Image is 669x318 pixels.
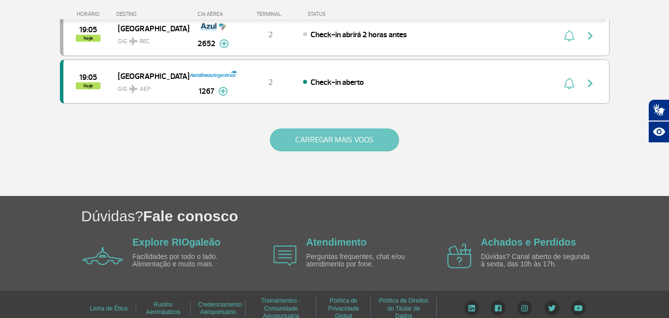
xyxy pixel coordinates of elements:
img: mais-info-painel-voo.svg [219,39,229,48]
span: 2652 [198,38,215,50]
img: LinkedIn [464,301,479,316]
img: sino-painel-voo.svg [564,30,574,42]
div: HORÁRIO [63,11,117,17]
img: Instagram [517,301,532,316]
img: airplane icon [447,244,471,268]
span: 1267 [199,85,214,97]
img: sino-painel-voo.svg [564,77,574,89]
img: YouTube [571,301,586,316]
span: REC [140,37,150,46]
div: CIA AÉREA [189,11,238,17]
span: Check-in abrirá 2 horas antes [310,30,407,40]
span: Fale conosco [143,208,238,224]
img: airplane icon [273,246,297,266]
img: seta-direita-painel-voo.svg [584,30,596,42]
button: CARREGAR MAIS VOOS [270,128,399,151]
span: 2 [268,30,273,40]
img: Facebook [491,301,506,316]
span: hoje [76,82,101,89]
div: Plugin de acessibilidade da Hand Talk. [648,99,669,143]
span: 2025-09-28 19:05:00 [79,26,97,33]
img: Twitter [544,301,560,316]
a: Linha de Ética [90,302,127,316]
img: seta-direita-painel-voo.svg [584,77,596,89]
span: GIG [118,79,181,94]
span: 2025-09-28 19:05:00 [79,74,97,81]
div: STATUS [303,11,383,17]
p: Facilidades por todo o lado. Alimentação e muito mais. [133,253,247,268]
img: airplane icon [83,247,123,265]
button: Abrir tradutor de língua de sinais. [648,99,669,121]
a: Atendimento [306,237,366,248]
a: Explore RIOgaleão [133,237,221,248]
span: GIG [118,32,181,46]
img: mais-info-painel-voo.svg [218,87,228,96]
span: [GEOGRAPHIC_DATA] [118,22,181,35]
span: AEP [140,85,151,94]
span: [GEOGRAPHIC_DATA] [118,69,181,82]
p: Perguntas frequentes, chat e/ou atendimento por fone. [306,253,420,268]
div: DESTINO [116,11,189,17]
p: Dúvidas? Canal aberto de segunda à sexta, das 10h às 17h. [481,253,595,268]
span: hoje [76,35,101,42]
img: destiny_airplane.svg [129,85,138,93]
span: Check-in aberto [310,77,364,87]
h1: Dúvidas? [81,206,669,226]
img: destiny_airplane.svg [129,37,138,45]
span: 2 [268,77,273,87]
a: Achados e Perdidos [481,237,576,248]
button: Abrir recursos assistivos. [648,121,669,143]
div: TERMINAL [238,11,303,17]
